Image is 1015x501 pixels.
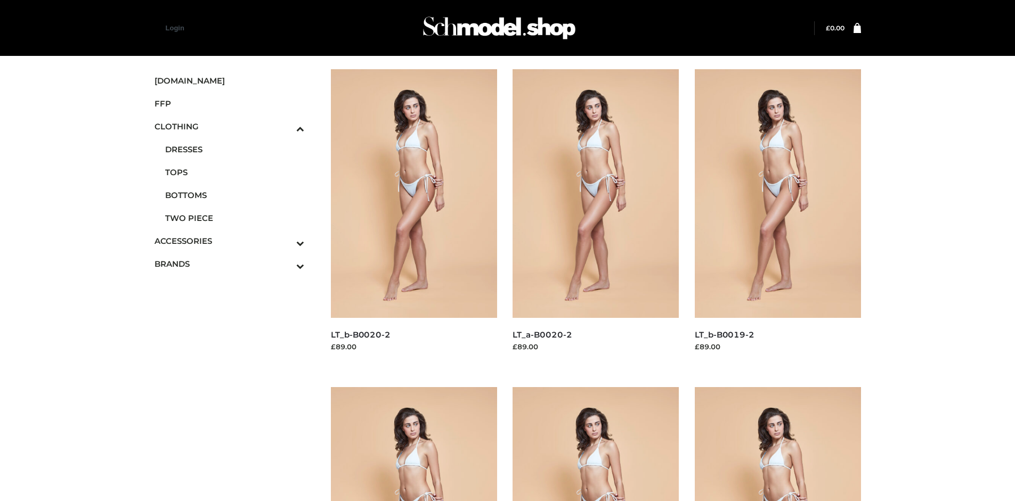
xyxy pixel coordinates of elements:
span: TWO PIECE [165,212,305,224]
a: TOPS [165,161,305,184]
button: Toggle Submenu [267,229,304,252]
span: TOPS [165,166,305,178]
a: DRESSES [165,138,305,161]
a: BRANDSToggle Submenu [155,252,305,275]
a: FFP [155,92,305,115]
div: £89.00 [513,341,679,352]
button: Toggle Submenu [267,115,304,138]
a: [DOMAIN_NAME] [155,69,305,92]
span: BRANDS [155,258,305,270]
span: CLOTHING [155,120,305,133]
bdi: 0.00 [826,24,845,32]
a: TWO PIECE [165,207,305,229]
a: ACCESSORIESToggle Submenu [155,229,305,252]
span: BOTTOMS [165,189,305,201]
span: FFP [155,97,305,110]
a: LT_b-B0020-2 [331,330,391,340]
a: BOTTOMS [165,184,305,207]
a: CLOTHINGToggle Submenu [155,115,305,138]
div: £89.00 [331,341,497,352]
div: £89.00 [695,341,861,352]
a: £0.00 [826,24,845,32]
span: DRESSES [165,143,305,155]
a: Login [166,24,184,32]
a: LT_b-B0019-2 [695,330,754,340]
span: ACCESSORIES [155,235,305,247]
img: Schmodel Admin 964 [419,7,579,49]
button: Toggle Submenu [267,252,304,275]
span: £ [826,24,830,32]
span: [DOMAIN_NAME] [155,75,305,87]
a: LT_a-B0020-2 [513,330,572,340]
